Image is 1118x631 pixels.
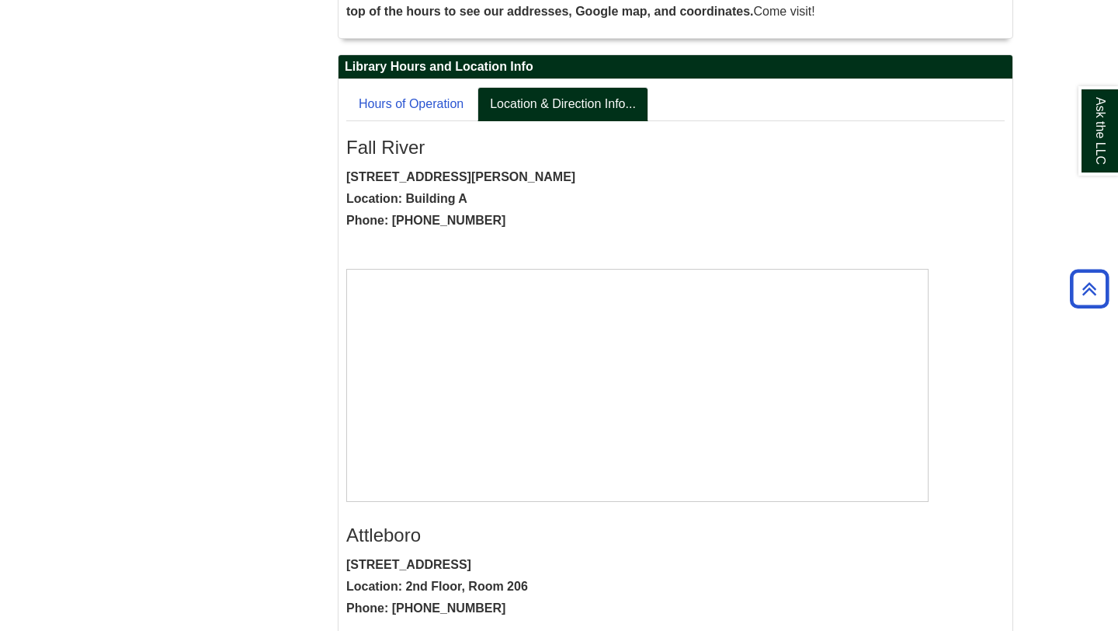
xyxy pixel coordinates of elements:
a: Location & Direction Info... [477,87,648,122]
iframe: Fall River [346,269,929,502]
a: Back to Top [1064,278,1114,299]
h3: Fall River [346,137,1005,159]
h2: Library Hours and Location Info [339,55,1012,79]
strong: [STREET_ADDRESS] Location: 2nd Floor, Room 206 Phone: [PHONE_NUMBER] [346,558,528,615]
h3: Attleboro [346,525,1005,546]
a: Hours of Operation [346,87,476,122]
strong: [STREET_ADDRESS][PERSON_NAME] Location: Building A Phone: [PHONE_NUMBER] [346,170,575,227]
